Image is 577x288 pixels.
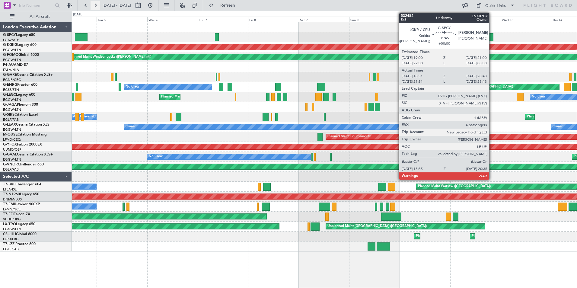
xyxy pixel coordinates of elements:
a: LFPB/LBG [3,237,19,242]
a: FALA/HLA [3,68,19,72]
span: G-ENRG [3,83,17,87]
div: Unplanned Maint [GEOGRAPHIC_DATA] ([GEOGRAPHIC_DATA]) [327,222,427,231]
div: No Crew [126,82,139,91]
div: Wed 13 [501,17,551,22]
a: EGGW/LTN [3,127,21,132]
span: G-JAGA [3,103,17,107]
a: G-GARECessna Citation XLS+ [3,73,53,77]
a: EGLF/FAB [3,117,19,122]
a: LFMN/NCE [3,207,21,212]
a: G-SPCYLegacy 650 [3,33,35,37]
a: T7-LZZIPraetor 600 [3,242,36,246]
a: DNMM/LOS [3,197,22,202]
a: M-OUSECitation Mustang [3,133,47,136]
a: G-VNORChallenger 650 [3,163,44,166]
input: Trip Number [18,1,53,10]
span: All Aircraft [16,14,64,19]
span: G-FOMO [3,53,18,57]
div: Sat 9 [299,17,349,22]
a: T7-N1960Legacy 650 [3,193,39,196]
a: G-KGKGLegacy 600 [3,43,37,47]
a: LGAV/ATH [3,38,19,42]
div: Fri 8 [248,17,298,22]
span: LX-TRO [3,222,16,226]
a: EGGW/LTN [3,58,21,62]
div: Tue 5 [97,17,147,22]
span: G-SIRS [3,113,14,117]
span: Refresh [215,3,241,8]
div: Planned Maint Bournemouth [327,132,371,141]
div: Quick Links [485,3,506,9]
a: EGLF/FAB [3,247,19,251]
span: G-SPCY [3,33,16,37]
a: EGSS/STN [3,88,19,92]
span: G-KGKG [3,43,17,47]
div: Mon 11 [400,17,450,22]
a: UUMO/OSF [3,147,21,152]
a: T7-EMIHawker 900XP [3,203,40,206]
a: G-ENRGPraetor 600 [3,83,37,87]
div: No Crew [532,92,546,101]
span: T7-LZZI [3,242,15,246]
div: Planned Maint Windsor Locks ([PERSON_NAME] Intl) [70,53,151,62]
a: EGGW/LTN [3,98,21,102]
div: Wed 6 [147,17,198,22]
a: EGNR/CEG [3,78,21,82]
a: G-YFOXFalcon 2000EX [3,143,42,146]
div: No Crew [452,82,466,91]
a: G-LEGCLegacy 600 [3,93,35,97]
div: Planned Maint [GEOGRAPHIC_DATA] ([GEOGRAPHIC_DATA]) [416,232,511,241]
span: G-LEGC [3,93,16,97]
span: G-GAAL [3,153,17,156]
a: G-FOMOGlobal 6000 [3,53,39,57]
span: G-VNOR [3,163,18,166]
span: T7-EMI [3,203,15,206]
span: T7-BRE [3,183,15,186]
button: Refresh [206,1,242,10]
span: M-OUSE [3,133,18,136]
div: No Crew [149,152,163,161]
a: LFMD/CEQ [3,137,21,142]
button: Quick Links [473,1,518,10]
button: All Aircraft [7,12,65,21]
span: G-YFOX [3,143,17,146]
a: G-SIRSCitation Excel [3,113,38,117]
a: T7-FFIFalcon 7X [3,213,30,216]
span: [DATE] - [DATE] [103,3,131,8]
a: G-GAALCessna Citation XLS+ [3,153,53,156]
a: P4-AUAMD-87 [3,63,28,67]
span: P4-AUA [3,63,17,67]
div: Thu 7 [198,17,248,22]
div: Owner [126,122,136,131]
a: EGGW/LTN [3,157,21,162]
a: VHHH/HKG [3,217,21,222]
span: G-GARE [3,73,17,77]
a: EGGW/LTN [3,227,21,232]
a: T7-BREChallenger 604 [3,183,41,186]
div: Tue 12 [450,17,501,22]
a: EGGW/LTN [3,48,21,52]
a: LX-TROLegacy 650 [3,222,35,226]
div: Planned Maint [GEOGRAPHIC_DATA] ([GEOGRAPHIC_DATA]) [161,92,256,101]
div: [DATE] [73,12,83,17]
div: Owner [553,122,563,131]
div: Planned Maint [GEOGRAPHIC_DATA] ([GEOGRAPHIC_DATA]) [472,232,567,241]
div: Planned Maint [GEOGRAPHIC_DATA] ([GEOGRAPHIC_DATA]) [418,82,513,91]
div: A/C Unavailable [73,112,98,121]
a: G-LEAXCessna Citation XLS [3,123,49,126]
a: EGLF/FAB [3,167,19,172]
a: CS-JHHGlobal 6000 [3,232,37,236]
span: CS-JHH [3,232,16,236]
span: T7-N1960 [3,193,20,196]
div: Sun 10 [349,17,400,22]
a: G-JAGAPhenom 300 [3,103,38,107]
div: Planned Maint Warsaw ([GEOGRAPHIC_DATA]) [418,182,491,191]
a: LTBA/ISL [3,187,17,192]
span: T7-FFI [3,213,14,216]
span: G-LEAX [3,123,16,126]
a: EGGW/LTN [3,107,21,112]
